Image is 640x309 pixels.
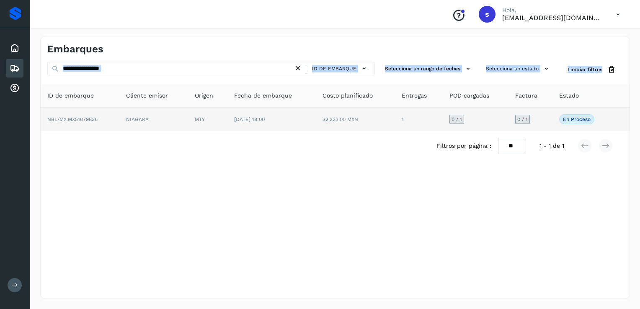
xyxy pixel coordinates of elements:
[561,62,623,77] button: Limpiar filtros
[6,39,23,57] div: Inicio
[195,91,213,100] span: Origen
[502,7,603,14] p: Hola,
[234,116,265,122] span: [DATE] 18:00
[188,108,227,131] td: MTY
[402,91,427,100] span: Entregas
[234,91,292,100] span: Fecha de embarque
[323,91,373,100] span: Costo planificado
[539,142,564,150] span: 1 - 1 de 1
[563,116,591,122] p: En proceso
[6,59,23,77] div: Embarques
[47,116,98,122] span: NBL/MX.MX51079836
[559,91,579,100] span: Estado
[449,91,489,100] span: POD cargadas
[515,91,537,100] span: Factura
[47,43,103,55] h4: Embarques
[119,108,188,131] td: NIAGARA
[502,14,603,22] p: sectram23@gmail.com
[568,66,602,73] span: Limpiar filtros
[316,108,395,131] td: $2,223.00 MXN
[126,91,168,100] span: Cliente emisor
[395,108,443,131] td: 1
[310,62,371,75] button: ID de embarque
[436,142,491,150] span: Filtros por página :
[452,117,462,122] span: 0 / 1
[47,91,94,100] span: ID de embarque
[382,62,476,76] button: Selecciona un rango de fechas
[517,117,528,122] span: 0 / 1
[483,62,554,76] button: Selecciona un estado
[6,79,23,98] div: Cuentas por cobrar
[312,65,356,72] span: ID de embarque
